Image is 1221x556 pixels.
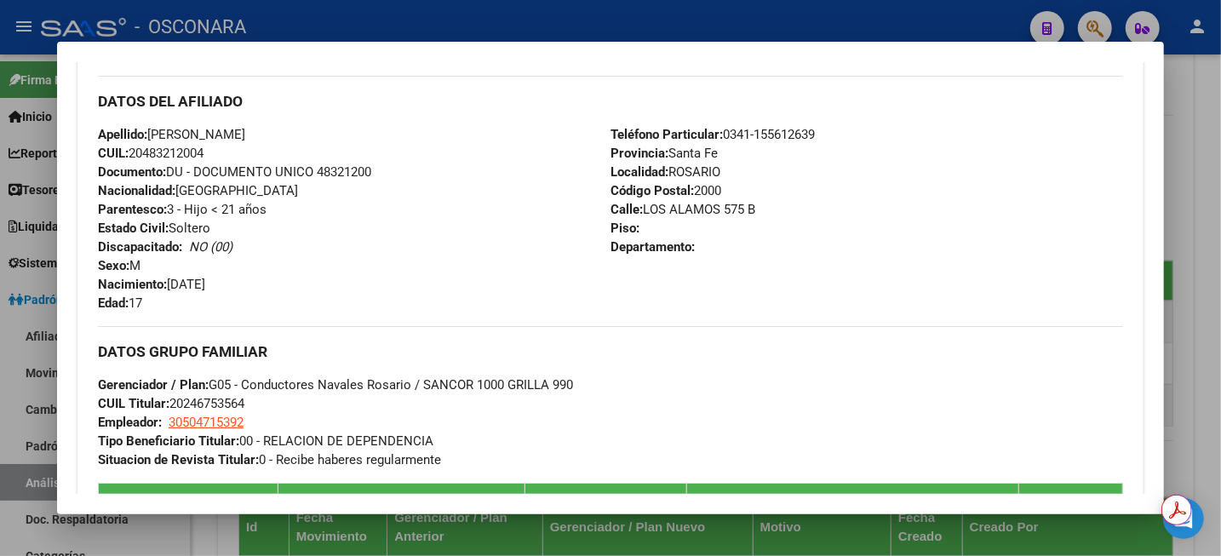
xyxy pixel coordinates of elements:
[98,258,129,273] strong: Sexo:
[610,183,721,198] span: 2000
[610,146,668,161] strong: Provincia:
[98,433,239,449] strong: Tipo Beneficiario Titular:
[98,295,129,311] strong: Edad:
[610,127,815,142] span: 0341-155612639
[98,183,298,198] span: [GEOGRAPHIC_DATA]
[98,295,142,311] span: 17
[610,221,639,236] strong: Piso:
[98,452,441,467] span: 0 - Recibe haberes regularmente
[98,258,140,273] span: M
[525,484,686,524] th: Nacimiento
[610,202,755,217] span: LOS ALAMOS 575 B
[610,146,718,161] span: Santa Fe
[98,92,1123,111] h3: DATOS DEL AFILIADO
[189,239,232,255] i: NO (00)
[98,146,129,161] strong: CUIL:
[98,202,267,217] span: 3 - Hijo < 21 años
[610,164,720,180] span: ROSARIO
[98,239,182,255] strong: Discapacitado:
[98,221,169,236] strong: Estado Civil:
[686,484,1018,524] th: Parentesco
[98,146,203,161] span: 20483212004
[610,164,668,180] strong: Localidad:
[610,183,694,198] strong: Código Postal:
[278,484,525,524] th: Nombre
[98,396,169,411] strong: CUIL Titular:
[98,127,245,142] span: [PERSON_NAME]
[98,277,167,292] strong: Nacimiento:
[98,277,205,292] span: [DATE]
[610,127,723,142] strong: Teléfono Particular:
[98,415,162,430] strong: Empleador:
[98,221,210,236] span: Soltero
[98,433,433,449] span: 00 - RELACION DE DEPENDENCIA
[1019,484,1123,524] th: Activo
[98,164,166,180] strong: Documento:
[169,415,244,430] span: 30504715392
[99,484,278,524] th: CUIL
[98,377,573,393] span: G05 - Conductores Navales Rosario / SANCOR 1000 GRILLA 990
[98,183,175,198] strong: Nacionalidad:
[98,452,259,467] strong: Situacion de Revista Titular:
[610,239,695,255] strong: Departamento:
[98,164,371,180] span: DU - DOCUMENTO UNICO 48321200
[98,127,147,142] strong: Apellido:
[98,342,1123,361] h3: DATOS GRUPO FAMILIAR
[98,202,167,217] strong: Parentesco:
[610,202,643,217] strong: Calle:
[98,396,244,411] span: 20246753564
[98,377,209,393] strong: Gerenciador / Plan:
